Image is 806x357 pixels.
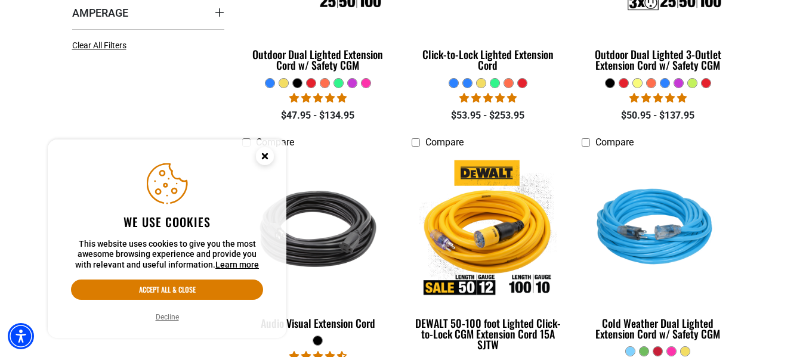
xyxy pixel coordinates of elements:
[595,136,634,148] span: Compare
[412,154,564,357] a: DEWALT 50-100 foot Lighted Click-to-Lock CGM Extension Cord 15A SJTW DEWALT 50-100 foot Lighted C...
[256,136,294,148] span: Compare
[629,92,687,104] span: 4.80 stars
[72,39,131,52] a: Clear All Filters
[583,160,733,297] img: Light Blue
[242,108,394,123] div: $47.95 - $134.95
[242,154,394,336] a: black Audio Visual Extension Cord
[582,49,734,70] div: Outdoor Dual Lighted 3-Outlet Extension Cord w/ Safety CGM
[242,49,394,70] div: Outdoor Dual Lighted Extension Cord w/ Safety CGM
[459,92,517,104] span: 4.87 stars
[582,108,734,123] div: $50.95 - $137.95
[243,139,286,176] button: Close this option
[48,139,286,339] aside: Cookie Consent
[72,6,128,20] span: Amperage
[243,160,393,297] img: black
[412,49,564,70] div: Click-to-Lock Lighted Extension Cord
[582,318,734,339] div: Cold Weather Dual Lighted Extension Cord w/ Safety CGM
[71,280,263,300] button: Accept all & close
[289,92,347,104] span: 4.81 stars
[71,239,263,271] p: This website uses cookies to give you the most awesome browsing experience and provide you with r...
[152,311,183,323] button: Decline
[412,318,564,350] div: DEWALT 50-100 foot Lighted Click-to-Lock CGM Extension Cord 15A SJTW
[582,154,734,346] a: Light Blue Cold Weather Dual Lighted Extension Cord w/ Safety CGM
[8,323,34,349] div: Accessibility Menu
[215,260,259,269] a: This website uses cookies to give you the most awesome browsing experience and provide you with r...
[242,318,394,328] div: Audio Visual Extension Cord
[413,160,563,297] img: DEWALT 50-100 foot Lighted Click-to-Lock CGM Extension Cord 15A SJTW
[425,136,464,148] span: Compare
[71,214,263,229] h2: We use cookies
[72,41,126,50] span: Clear All Filters
[412,108,564,123] div: $53.95 - $253.95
